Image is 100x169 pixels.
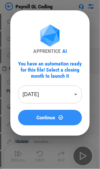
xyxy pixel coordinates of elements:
[33,48,61,54] div: APPRENTICE
[58,115,64,120] img: Continue
[37,25,63,48] img: Apprentice AI
[18,110,82,125] button: ContinueContinue
[18,85,82,104] div: [DATE]
[37,115,55,120] span: Continue
[18,61,82,79] div: You have an automation ready for this file! Select a closing month to launch it
[62,48,67,54] div: AI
